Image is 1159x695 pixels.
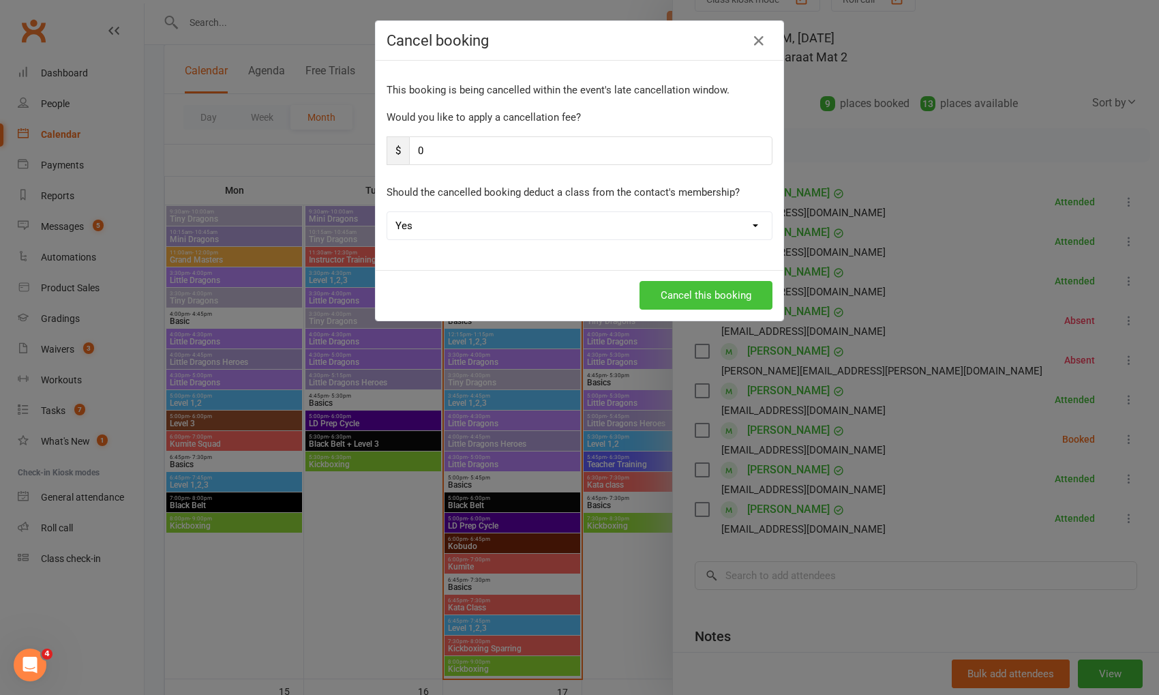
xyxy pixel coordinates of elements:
[387,109,772,125] p: Would you like to apply a cancellation fee?
[748,30,770,52] button: Close
[42,649,52,660] span: 4
[14,649,46,681] iframe: Intercom live chat
[387,32,772,49] h4: Cancel booking
[387,136,409,165] span: $
[639,281,772,310] button: Cancel this booking
[387,82,772,98] p: This booking is being cancelled within the event's late cancellation window.
[387,184,772,201] p: Should the cancelled booking deduct a class from the contact's membership?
